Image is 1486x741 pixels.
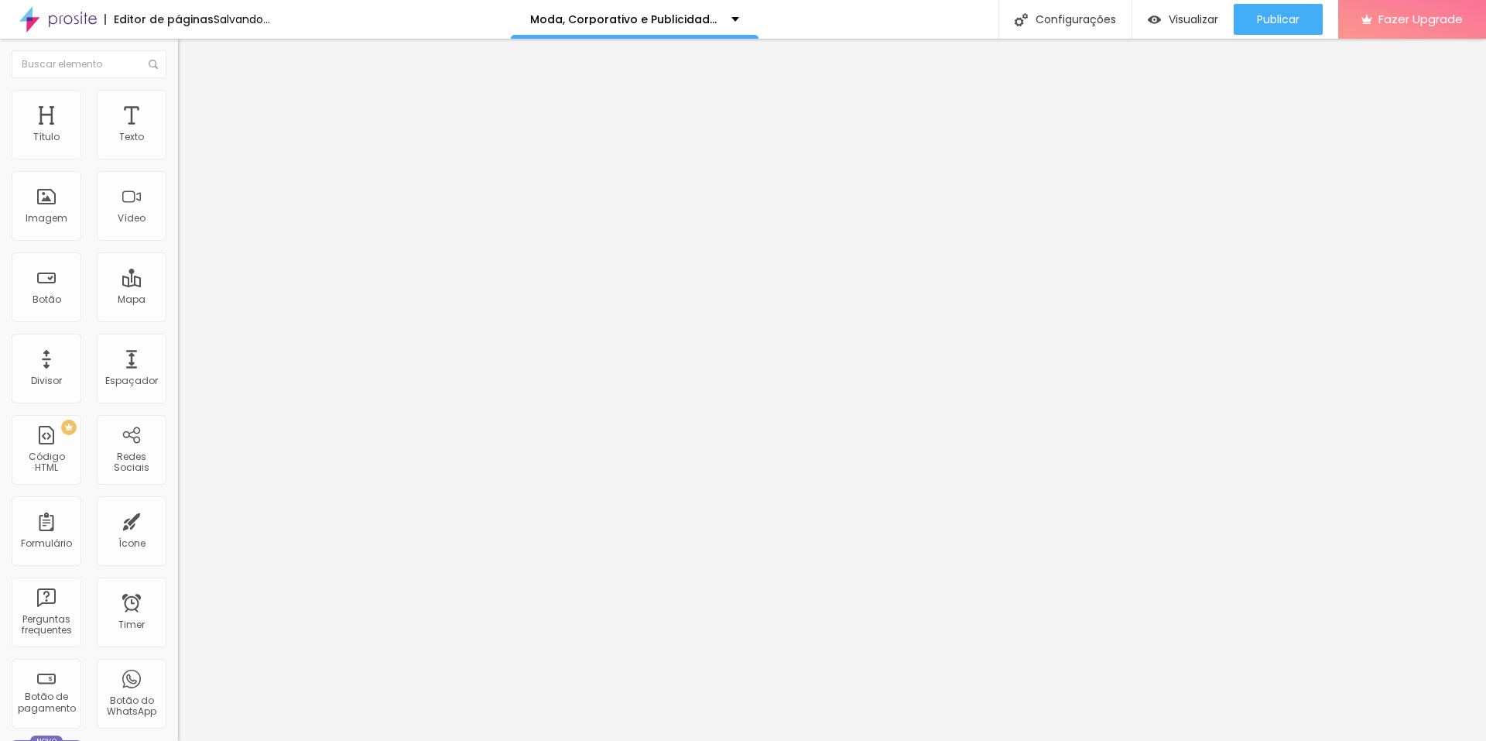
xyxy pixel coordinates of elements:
div: Texto [119,132,144,142]
div: Código HTML [15,451,77,474]
div: Vídeo [118,213,146,224]
div: Divisor [31,376,62,386]
div: Formulário [21,538,72,549]
span: Publicar [1257,13,1299,26]
div: Título [33,132,60,142]
div: Redes Sociais [101,451,162,474]
div: Botão do WhatsApp [101,695,162,718]
span: Fazer Upgrade [1378,12,1463,26]
div: Botão [33,294,61,305]
div: Timer [118,619,145,630]
div: Botão de pagamento [15,691,77,714]
img: view-1.svg [1148,13,1161,26]
p: Moda, Corporativo e Publicidade - SoutoMaior Fotografia [530,14,720,25]
span: Visualizar [1169,13,1218,26]
iframe: Editor [178,39,1486,741]
button: Visualizar [1132,4,1234,35]
div: Perguntas frequentes [15,614,77,636]
div: Imagem [26,213,67,224]
div: Mapa [118,294,146,305]
img: Icone [1015,13,1028,26]
div: Editor de páginas [104,14,214,25]
input: Buscar elemento [12,50,166,78]
div: Salvando... [214,14,270,25]
button: Publicar [1234,4,1323,35]
div: Espaçador [105,376,158,386]
img: Icone [149,60,158,69]
div: Ícone [118,538,146,549]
